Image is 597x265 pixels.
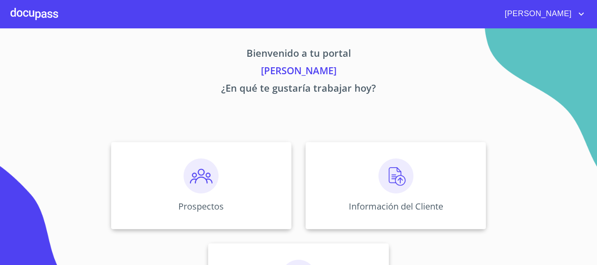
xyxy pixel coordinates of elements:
img: carga.png [378,158,413,193]
button: account of current user [498,7,587,21]
p: Información del Cliente [349,200,443,212]
p: Bienvenido a tu portal [29,46,568,63]
p: ¿En qué te gustaría trabajar hoy? [29,81,568,98]
p: [PERSON_NAME] [29,63,568,81]
img: prospectos.png [184,158,219,193]
span: [PERSON_NAME] [498,7,576,21]
p: Prospectos [178,200,224,212]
